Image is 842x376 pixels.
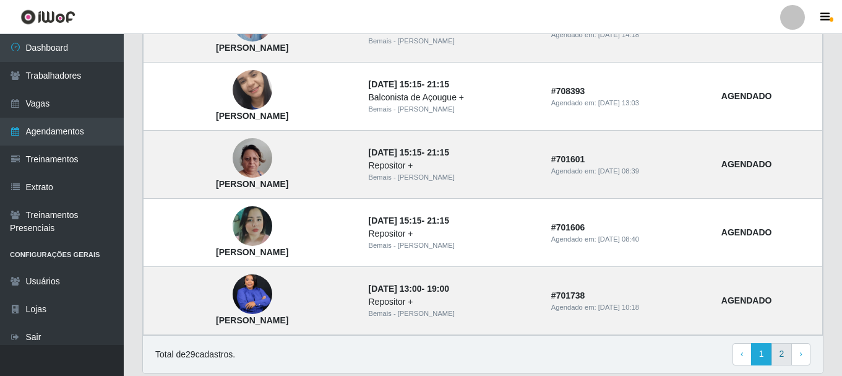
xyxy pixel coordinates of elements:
[369,172,536,183] div: Bemais - [PERSON_NAME]
[771,343,793,365] a: 2
[799,349,802,359] span: ›
[751,343,772,365] a: 1
[721,91,772,101] strong: AGENDADO
[598,304,639,311] time: [DATE] 10:18
[551,302,707,313] div: Agendado em:
[791,343,810,365] a: Next
[721,227,772,237] strong: AGENDADO
[551,98,707,108] div: Agendado em:
[233,269,272,319] img: Ana Maria Bento da Silva
[551,222,585,232] strong: # 701606
[369,227,536,240] div: Repositor +
[369,104,536,115] div: Bemais - [PERSON_NAME]
[369,216,449,225] strong: -
[233,206,272,246] img: Juliana da Silva Moura
[551,234,707,245] div: Agendado em:
[216,247,288,257] strong: [PERSON_NAME]
[427,79,449,89] time: 21:15
[551,166,707,177] div: Agendado em:
[598,31,639,38] time: [DATE] 14:18
[369,147,449,157] strong: -
[551,291,585,300] strong: # 701738
[369,147,422,157] time: [DATE] 15:15
[551,154,585,164] strong: # 701601
[551,86,585,96] strong: # 708393
[369,36,536,46] div: Bemais - [PERSON_NAME]
[721,295,772,305] strong: AGENDADO
[369,216,422,225] time: [DATE] 15:15
[369,295,536,308] div: Repositor +
[369,79,422,89] time: [DATE] 15:15
[369,308,536,319] div: Bemais - [PERSON_NAME]
[155,348,235,361] p: Total de 29 cadastros.
[551,30,707,40] div: Agendado em:
[427,216,449,225] time: 21:15
[598,99,639,107] time: [DATE] 13:03
[216,315,288,325] strong: [PERSON_NAME]
[369,284,422,294] time: [DATE] 13:00
[20,9,75,25] img: CoreUI Logo
[598,235,639,243] time: [DATE] 08:40
[732,343,752,365] a: Previous
[598,167,639,175] time: [DATE] 08:39
[216,43,288,53] strong: [PERSON_NAME]
[721,159,772,169] strong: AGENDADO
[216,111,288,121] strong: [PERSON_NAME]
[427,147,449,157] time: 21:15
[369,284,449,294] strong: -
[732,343,810,365] nav: pagination
[233,123,272,194] img: Olivia Yara da Silva Ferreira
[427,284,449,294] time: 19:00
[369,240,536,251] div: Bemais - [PERSON_NAME]
[741,349,744,359] span: ‹
[216,179,288,189] strong: [PERSON_NAME]
[369,79,449,89] strong: -
[369,159,536,172] div: Repositor +
[233,46,272,134] img: Marcia Pereira Ribeiro
[369,91,536,104] div: Balconista de Açougue +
